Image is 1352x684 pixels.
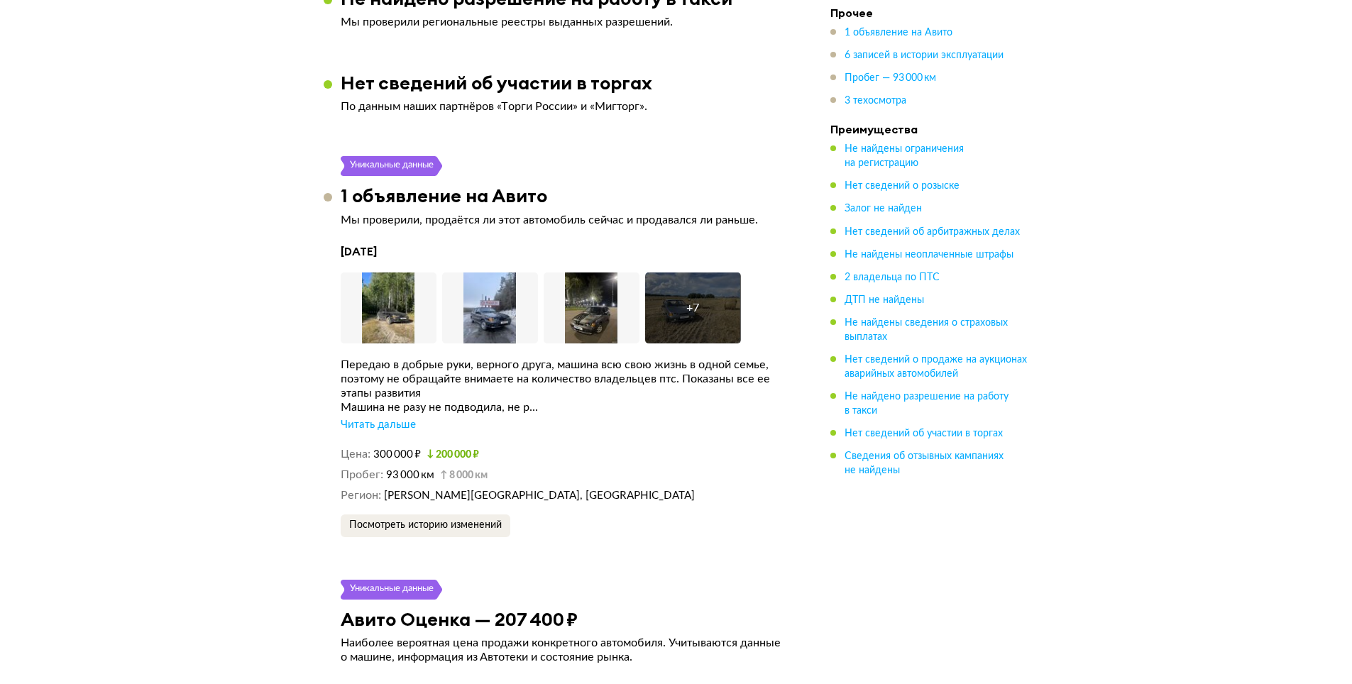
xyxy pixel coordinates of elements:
img: Car Photo [442,272,538,343]
small: 200 000 ₽ [427,450,479,460]
span: Не найдены ограничения на регистрацию [845,144,964,168]
span: Посмотреть историю изменений [349,520,502,530]
span: Нет сведений об участии в торгах [845,428,1003,438]
div: Уникальные данные [349,156,434,176]
button: Посмотреть историю изменений [341,514,510,537]
span: ДТП не найдены [845,294,924,304]
span: 6 записей в истории эксплуатации [845,50,1004,60]
h4: Прочее [830,6,1029,20]
dt: Цена [341,447,370,462]
div: Передаю в добрые руки, верного друга, машина всю свою жизнь в одной семье, поэтому не обращайте в... [341,358,788,400]
p: Мы проверили региональные реестры выданных разрешений. [341,15,788,29]
div: Уникальные данные [349,580,434,600]
span: 1 объявление на Авито [845,28,952,38]
span: Залог не найден [845,204,922,214]
h4: [DATE] [341,244,788,259]
img: Car Photo [341,272,436,343]
h4: Преимущества [830,122,1029,136]
span: Нет сведений о розыске [845,181,960,191]
h3: Нет сведений об участии в торгах [341,72,652,94]
span: 3 техосмотра [845,96,906,106]
p: Наиболее вероятная цена продажи конкретного автомобиля. Учитываются данные о машине, информация и... [341,636,788,664]
dt: Пробег [341,468,383,482]
span: Сведения об отзывных кампаниях не найдены [845,451,1004,475]
span: Нет сведений о продаже на аукционах аварийных автомобилей [845,354,1027,378]
h3: Авито Оценка — 207 400 ₽ [341,608,578,630]
div: Читать дальше [341,418,416,432]
p: По данным наших партнёров «Торги России» и «Мигторг». [341,99,788,114]
p: Мы проверили, продаётся ли этот автомобиль сейчас и продавался ли раньше. [341,213,788,227]
span: Не найдено разрешение на работу в такси [845,391,1008,415]
dt: Регион [341,488,381,503]
span: 300 000 ₽ [373,449,421,460]
div: + 7 [686,301,699,315]
span: Пробег — 93 000 км [845,73,936,83]
img: Car Photo [544,272,639,343]
span: 93 000 км [386,470,434,480]
h3: 1 объявление на Авито [341,184,547,206]
div: Машина не разу не подводила, не р... [341,400,788,414]
span: [PERSON_NAME][GEOGRAPHIC_DATA], [GEOGRAPHIC_DATA] [384,490,695,501]
span: Не найдены неоплаченные штрафы [845,249,1013,259]
span: Не найдены сведения о страховых выплатах [845,317,1008,341]
small: 8 000 км [440,470,488,480]
span: 2 владельца по ПТС [845,272,940,282]
span: Нет сведений об арбитражных делах [845,226,1020,236]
